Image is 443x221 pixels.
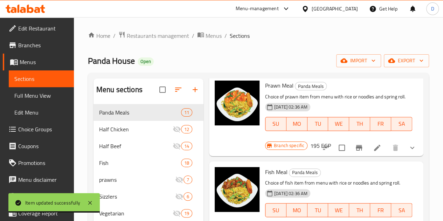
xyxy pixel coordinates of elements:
div: Panda Meals [295,82,327,90]
span: TU [310,119,326,129]
span: SA [394,205,409,215]
span: Menus [20,58,68,66]
span: export [389,56,423,65]
span: Menus [206,32,222,40]
button: TH [349,117,370,131]
svg: Inactive section [173,209,181,217]
a: Edit Restaurant [3,20,74,37]
button: show more [404,139,421,156]
a: Branches [3,37,74,54]
a: Menu disclaimer [3,171,74,188]
span: import [342,56,375,65]
div: items [181,209,192,217]
span: Coverage Report [18,209,68,217]
button: Add section [187,81,203,98]
span: 14 [181,143,192,150]
a: Sections [9,70,74,87]
svg: Inactive section [173,125,181,133]
span: 7 [184,177,192,183]
svg: Inactive section [175,192,184,201]
button: WE [328,203,349,217]
a: Home [88,32,110,40]
svg: Inactive section [173,142,181,150]
span: Full Menu View [14,91,68,100]
p: Choice of fish item from menu with rice or noodles and spring roll. [265,179,412,187]
div: Panda Meals [289,168,321,177]
span: SU [268,205,284,215]
span: WE [331,119,346,129]
div: items [184,192,192,201]
p: Choice of prawn item from menu with rice or noodles and spring roll. [265,92,412,101]
button: WE [328,117,349,131]
span: FR [373,119,388,129]
div: prawns7 [94,171,203,188]
div: [GEOGRAPHIC_DATA] [312,5,358,13]
div: Fish18 [94,154,203,171]
span: 19 [181,210,192,217]
button: import [336,54,381,67]
span: Choice Groups [18,125,68,133]
li: / [192,32,194,40]
span: Select all sections [155,82,170,97]
div: Half Beef14 [94,138,203,154]
span: Upsell [18,192,68,201]
span: 12 [181,126,192,133]
button: sort-choices [318,139,334,156]
span: FR [373,205,388,215]
span: D [431,5,434,13]
span: Edit Menu [14,108,68,117]
span: Sizzlers [99,192,175,201]
button: SU [265,117,286,131]
img: Fish Meal [215,167,259,212]
button: MO [286,117,307,131]
a: Promotions [3,154,74,171]
span: Fish [99,159,181,167]
button: TU [307,117,328,131]
button: TU [307,203,328,217]
button: SA [391,117,412,131]
div: Open [138,57,154,66]
span: Open [138,58,154,64]
img: Prawn Meal [215,81,259,125]
a: Full Menu View [9,87,74,104]
button: SA [391,203,412,217]
div: items [181,159,192,167]
button: export [384,54,429,67]
span: Half Beef [99,142,173,150]
div: Menu-management [236,5,279,13]
h2: Menu sections [96,84,143,95]
div: Panda Meals11 [94,104,203,121]
button: FR [370,203,391,217]
svg: Inactive section [175,175,184,184]
span: Coupons [18,142,68,150]
span: 6 [184,193,192,200]
span: prawns [99,175,175,184]
div: items [181,125,192,133]
span: WE [331,205,346,215]
h6: 195 EGP [310,141,331,151]
div: Half Chicken12 [94,121,203,138]
div: items [181,142,192,150]
span: SU [268,119,284,129]
span: Panda Meals [99,108,181,117]
li: / [224,32,227,40]
span: Half Chicken [99,125,173,133]
a: Edit menu item [373,144,381,152]
span: MO [289,205,305,215]
a: Restaurants management [118,31,189,40]
span: Panda House [88,53,135,69]
span: 11 [181,109,192,116]
span: MO [289,119,305,129]
span: Select to update [334,140,349,155]
span: [DATE] 02:36 AM [271,104,310,110]
div: Item updated successfully [25,199,80,207]
span: SA [394,119,409,129]
span: 18 [181,160,192,166]
span: Fish Meal [265,167,288,177]
span: Branch specific [271,142,307,149]
span: Edit Restaurant [18,24,68,33]
a: Coupons [3,138,74,154]
div: Sizzlers6 [94,188,203,205]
